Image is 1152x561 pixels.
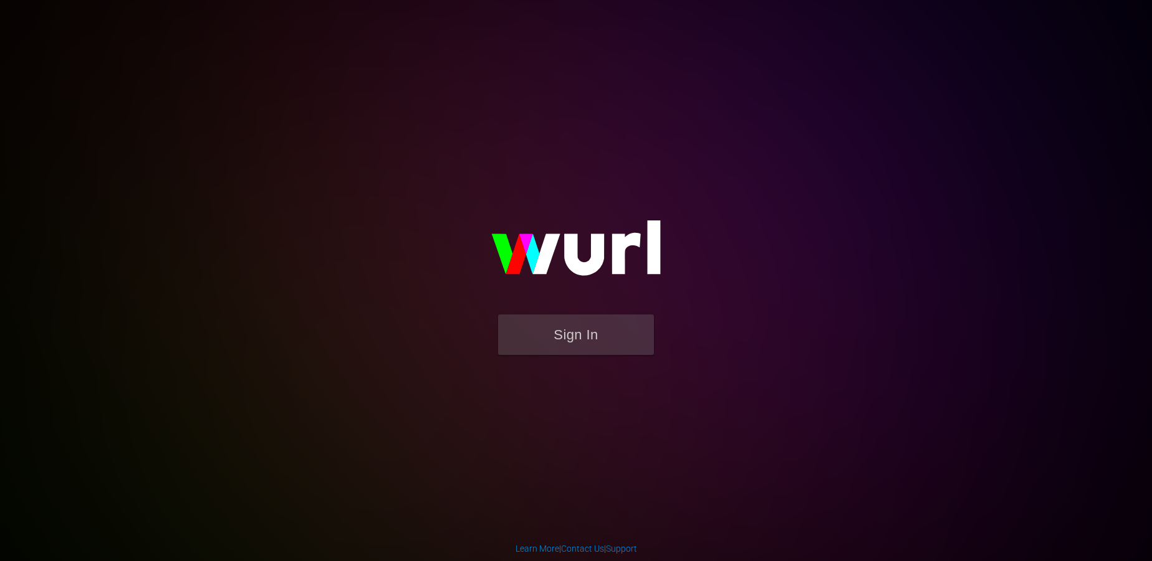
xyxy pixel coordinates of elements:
div: | | [516,542,637,555]
img: wurl-logo-on-black-223613ac3d8ba8fe6dc639794a292ebdb59501304c7dfd60c99c58986ef67473.svg [451,194,701,314]
a: Learn More [516,544,559,554]
a: Contact Us [561,544,604,554]
a: Support [606,544,637,554]
button: Sign In [498,314,654,355]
